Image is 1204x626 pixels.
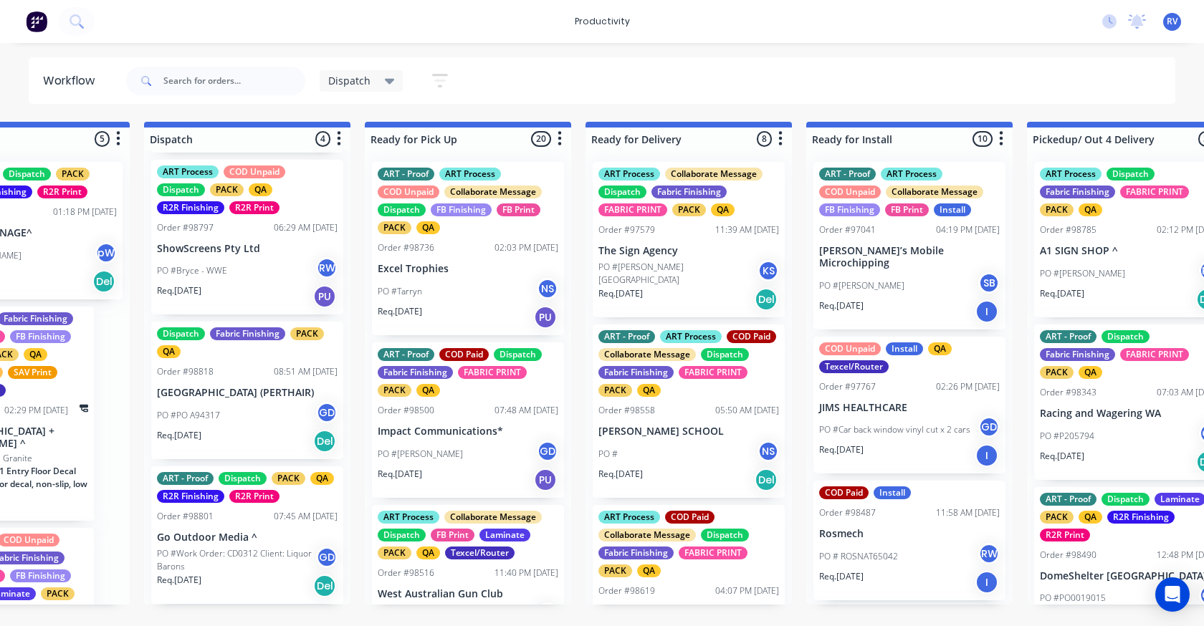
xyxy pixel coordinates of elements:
div: COD Unpaid [378,186,439,198]
div: Dispatch [157,183,205,196]
img: Factory [26,11,47,32]
div: COD Unpaid [819,342,881,355]
div: 07:48 AM [DATE] [494,404,558,417]
div: PACK [378,546,411,559]
div: Order #98797 [157,221,214,234]
div: Dispatch [3,168,51,180]
div: PACK [598,564,632,577]
span: RV [1167,15,1177,28]
div: ART - ProofART ProcessCOD UnpaidCollaborate MessageDispatchFB FinishingFB PrintPACKQAOrder #98736... [372,162,564,335]
input: Search for orders... [163,67,305,95]
p: PO #[PERSON_NAME] [378,448,463,461]
div: SB [978,272,1000,294]
p: Go Outdoor Media ^ [157,531,338,544]
div: COD Paid [439,348,489,361]
p: PO #PO A94317 [157,409,220,422]
div: COD Unpaid [224,165,285,178]
div: R2R Finishing [157,490,224,503]
div: PACK [378,221,411,234]
div: Fabric Finishing [1040,348,1115,361]
div: Order #98785 [1040,223,1096,236]
div: Order #98801 [157,510,214,523]
div: Del [755,468,778,491]
div: Texcel/Router [819,360,889,373]
p: [GEOGRAPHIC_DATA] (PERTHAIR) [157,387,338,399]
p: Rosmech [819,528,1000,540]
div: Del [755,288,778,311]
div: QA [416,384,440,397]
div: Order #98343 [1040,386,1096,399]
div: Dispatch [701,348,749,361]
div: QA [416,546,440,559]
div: Collaborate Message [886,186,983,198]
div: ART - Proof [1040,493,1096,506]
div: FB Print [431,529,474,541]
div: PACK [210,183,244,196]
p: ShowScreens Pty Ltd [157,243,338,255]
div: RW [978,543,1000,564]
p: PO #PO0019015 [1040,592,1106,605]
div: FB Print [497,203,540,216]
p: JIMS HEALTHCARE [819,402,1000,414]
div: Texcel/Router [445,546,515,559]
div: PACK [272,472,305,485]
p: PO #Bryce - WWE [157,264,227,277]
div: PU [534,306,557,329]
div: QA [249,183,272,196]
div: Fabric Finishing [210,327,285,340]
div: COD UnpaidInstallQATexcel/RouterOrder #9776702:26 PM [DATE]JIMS HEALTHCAREPO #Car back window vin... [813,337,1005,474]
div: PU [534,468,557,491]
div: ART - Proof [378,168,434,180]
div: Del [313,430,336,453]
div: Install [934,203,971,216]
div: PACK [672,203,706,216]
div: FABRIC PRINT [1120,348,1189,361]
div: Collaborate Message [444,511,542,524]
div: 07:45 AM [DATE] [274,510,338,523]
p: Req. [DATE] [598,287,643,300]
div: Dispatch [378,529,426,541]
div: Dispatch [378,203,426,216]
div: R2R Print [1040,529,1090,541]
div: NS [758,440,779,462]
div: 06:29 AM [DATE] [274,221,338,234]
p: PO #Tarryn [378,285,422,298]
div: Workflow [43,72,102,90]
p: PO #[PERSON_NAME] [1040,267,1125,280]
div: ART Process [378,511,439,524]
p: PO # [598,448,618,461]
div: ART Process [1040,168,1102,180]
div: ART ProcessCollaborate MessageDispatchFabric FinishingFABRIC PRINTPACKQAOrder #9757911:39 AM [DAT... [593,162,785,317]
div: Install [874,486,911,499]
p: Impact Communications* [378,425,558,438]
div: ART Process [439,168,501,180]
div: 04:07 PM [DATE] [715,584,779,597]
div: QA [1079,366,1102,379]
p: Req. [DATE] [157,284,201,297]
div: Order #98736 [378,241,434,254]
div: Fabric Finishing [378,366,453,379]
div: PACK [290,327,324,340]
div: Order #98487 [819,506,876,519]
div: ART - Proof [819,168,876,180]
div: DispatchFabric FinishingPACKQAOrder #9881808:51 AM [DATE][GEOGRAPHIC_DATA] (PERTHAIR)PO #PO A9431... [151,322,343,459]
div: PU [313,285,336,308]
div: Del [92,270,115,293]
div: 01:18 PM [DATE] [53,206,117,218]
div: R2R Finishing [157,201,224,214]
div: Order #98490 [1040,549,1096,562]
p: PO #Car back window vinyl cut x 2 cars [819,423,970,436]
div: QA [711,203,735,216]
p: Req. [DATE] [598,468,643,481]
div: 11:58 AM [DATE] [936,506,1000,519]
div: Order #98516 [378,567,434,579]
div: ART - ProofART ProcessCOD PaidCollaborate MessageDispatchFabric FinishingFABRIC PRINTPACKQAOrder ... [593,324,785,498]
div: PACK [56,168,90,180]
div: 02:29 PM [DATE] [4,404,68,417]
div: Dispatch [1102,330,1150,343]
div: ART ProcessCOD UnpaidDispatchPACKQAR2R FinishingR2R PrintOrder #9879706:29 AM [DATE]ShowScreens P... [151,160,343,315]
div: ART - Proof [157,472,214,485]
div: GD [537,440,558,462]
div: Order #98558 [598,404,655,417]
div: QA [157,345,181,358]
